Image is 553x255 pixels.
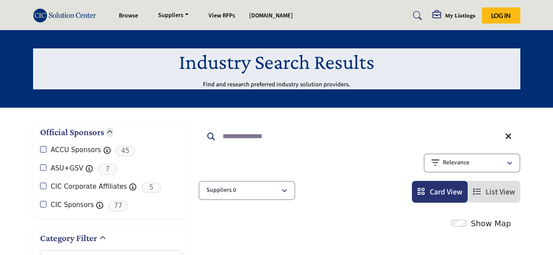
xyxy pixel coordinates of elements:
[412,181,468,203] li: Card View
[108,201,128,211] span: 77
[249,11,293,20] a: [DOMAIN_NAME]
[445,11,475,19] h5: My Listings
[471,218,511,229] label: Show Map
[482,7,520,24] button: Log In
[152,10,195,22] a: Suppliers
[51,163,84,173] label: ASU+GSV
[51,182,127,192] label: CIC Corporate Affiliates
[432,10,475,21] div: My Listings
[430,187,462,197] span: Card View
[51,145,101,155] label: ACCU Sponsors
[142,182,161,193] span: 5
[473,187,515,197] a: View List
[199,181,295,200] button: Suppliers 0
[51,200,94,210] label: CIC Sponsors
[417,187,462,197] a: View Card
[424,153,520,173] button: Relevance
[33,8,101,23] img: Site Logo
[209,11,235,20] a: View RFPs
[40,146,47,153] input: ACCU Sponsors checkbox
[115,146,135,156] span: 45
[119,11,138,20] a: Browse
[179,48,374,75] h1: Industry Search Results
[40,164,47,171] input: ASU+GSV checkbox
[203,81,351,89] p: Find and research preferred industry solution providers.
[468,181,520,203] li: List View
[40,183,47,189] input: CIC Corporate Affiliates checkbox
[40,232,97,245] h2: Category Filter
[40,201,47,207] input: CIC Sponsors checkbox
[491,12,511,19] span: Log In
[443,159,469,167] p: Relevance
[486,187,515,197] span: List View
[405,9,428,23] a: Search
[206,186,236,195] p: Suppliers 0
[40,126,104,139] h2: Official Sponsors
[98,164,118,175] span: 7
[199,126,520,147] input: Search Keyword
